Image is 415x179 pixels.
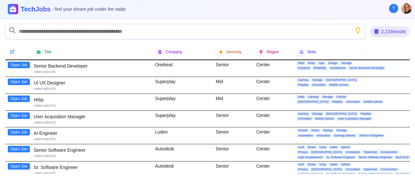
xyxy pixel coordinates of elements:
div: Senior [213,111,254,127]
div: Center [254,161,294,178]
button: Open Job [8,62,30,68]
div: Onebeat [152,60,213,77]
div: Superplay [152,111,213,127]
span: Senior Software Engineer [357,156,393,159]
span: Gaming Industry [333,134,357,137]
span: Startup [322,129,334,132]
div: Center [254,127,294,144]
div: Center [254,144,294,161]
div: Sr. Software Engineer [34,164,150,171]
span: Apis [317,61,326,65]
span: Storage [321,95,334,99]
span: [GEOGRAPHIC_DATA] [325,78,358,82]
span: Playtika [359,112,372,116]
div: Senior [213,60,254,77]
div: Added on [DATE] [34,121,150,125]
span: Sr. Software Engineer [325,156,356,159]
span: Agile Development [297,173,324,176]
span: Frontend [297,66,311,70]
span: Senior Software Engineer [357,173,393,176]
div: Mid [213,77,254,94]
div: Hrbp [34,96,150,103]
span: Growth [297,129,309,132]
img: User avatar [401,3,412,14]
span: Ruby [307,61,316,65]
button: User menu [401,3,412,14]
span: Partner [335,95,348,99]
span: R&D [297,61,305,65]
span: ? [392,5,395,12]
button: Open Job [8,129,30,135]
span: Vision [310,129,320,132]
div: Senior [213,144,254,161]
div: Added on [DATE] [34,137,150,141]
button: Open Job [8,96,30,102]
div: Senior [213,161,254,178]
span: Unity [318,146,327,149]
span: Privacy [297,150,309,154]
div: Autodesk [152,144,213,161]
button: Show search tips [355,27,361,33]
span: Hrbp [297,95,306,99]
button: Open Job [8,79,30,85]
span: Construction [379,150,398,154]
span: [GEOGRAPHIC_DATA] [310,150,343,154]
span: Title [44,49,51,55]
div: UI UX Designer [34,80,150,86]
span: Design [327,61,339,65]
div: 2,133 results [370,26,410,37]
span: Playtika [331,100,344,104]
div: Mid [213,94,254,110]
span: Gaming [297,112,310,116]
span: Seniority [226,49,242,55]
span: Mobile Games [328,83,350,87]
span: Mobile Games [362,100,384,104]
div: Center [254,111,294,127]
span: Reliability [312,66,327,70]
div: Autodesk [152,161,213,178]
span: - find your dream job under the radar [52,6,126,12]
span: Storage [311,78,324,82]
span: Hybrid [340,146,351,149]
span: Privacy [297,168,309,171]
span: Typescript [362,150,378,154]
span: Arch [297,163,305,166]
span: Innovative [297,117,313,121]
span: Agile Development [297,156,324,159]
span: Gaming [297,78,310,82]
div: Ludeo [152,127,213,144]
span: Storage [335,129,348,132]
span: [GEOGRAPHIC_DATA] [325,112,358,116]
span: Skills [307,49,316,55]
span: Automation [297,134,314,137]
div: Added on [DATE] [34,70,150,74]
span: User Acquisition Manager [337,117,373,121]
span: Sales [329,146,339,149]
div: AI Engineer [34,130,150,136]
span: [GEOGRAPHIC_DATA] [297,100,330,104]
span: Emea [307,146,317,149]
span: Mobile Games [314,117,335,121]
span: Region [267,49,279,55]
button: Open Job [8,112,30,119]
span: Consultant [344,168,361,171]
span: Company [165,49,182,55]
div: Center [254,94,294,110]
div: User Acquisition Manager [34,113,150,120]
span: Innovation [315,134,332,137]
span: Arch [297,146,305,149]
span: Storage [340,61,353,65]
span: Architecture [329,66,347,70]
span: Storage [311,112,324,116]
div: Added on [DATE] [34,87,150,91]
span: Sales [329,163,339,166]
div: Center [254,60,294,77]
h1: TechJobs [21,5,126,14]
span: Innovative [345,100,361,104]
button: Open Job [8,146,30,152]
div: Added on [DATE] [34,104,150,108]
div: Senior Software Engineer [34,147,150,153]
span: Typescript [362,168,378,171]
span: Senior Backend Developer [348,66,385,70]
span: Hybrid [340,163,351,166]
